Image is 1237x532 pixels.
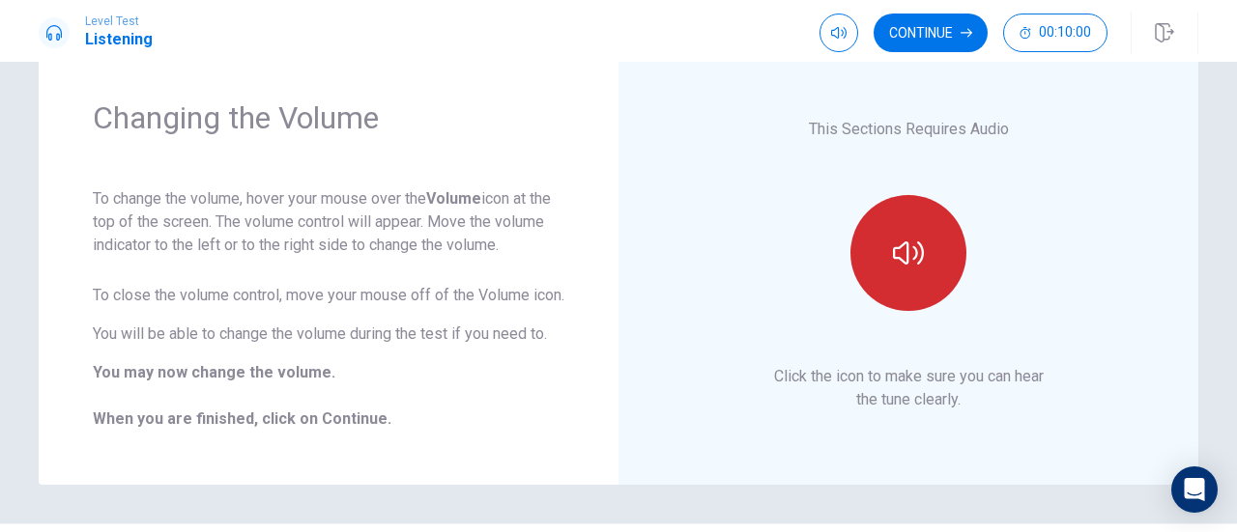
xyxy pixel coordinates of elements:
[1003,14,1108,52] button: 00:10:00
[85,28,153,51] h1: Listening
[93,98,564,137] h1: Changing the Volume
[1039,25,1091,41] span: 00:10:00
[93,322,564,346] p: You will be able to change the volume during the test if you need to.
[774,365,1044,411] p: Click the icon to make sure you can hear the tune clearly.
[874,14,988,52] button: Continue
[93,187,564,257] p: To change the volume, hover your mouse over the icon at the top of the screen. The volume control...
[93,363,391,428] b: You may now change the volume. When you are finished, click on Continue.
[426,189,481,208] strong: Volume
[93,284,564,307] p: To close the volume control, move your mouse off of the Volume icon.
[1171,466,1218,513] div: Open Intercom Messenger
[809,118,1009,141] p: This Sections Requires Audio
[85,14,153,28] span: Level Test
